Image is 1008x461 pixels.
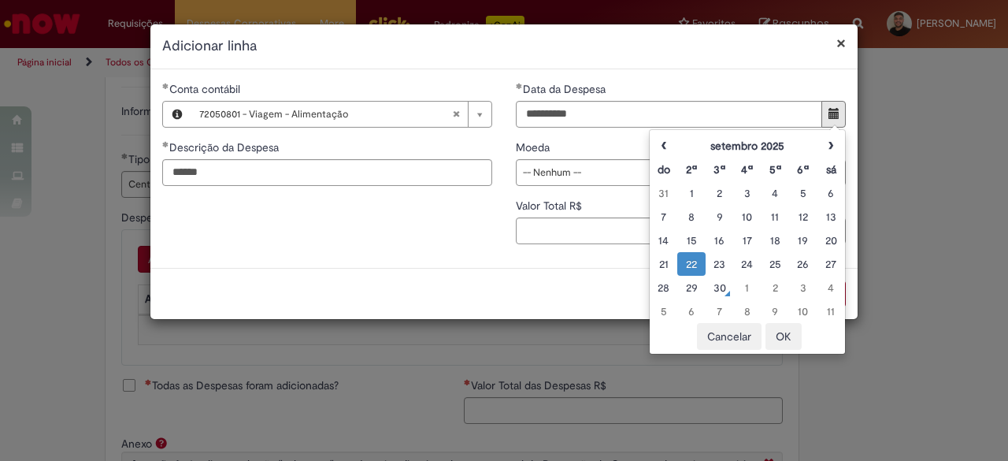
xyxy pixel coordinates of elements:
[817,134,845,158] th: Próximo mês
[654,185,673,201] div: 31 August 2025 Sunday
[765,280,785,296] div: 02 October 2025 Thursday
[821,256,841,272] div: 27 September 2025 Saturday
[677,134,817,158] th: setembro 2025. Alternar mês
[733,158,761,181] th: Quarta-feira
[793,256,813,272] div: 26 September 2025 Friday
[169,82,243,96] span: Necessários - Conta contábil
[765,303,785,319] div: 09 October 2025 Thursday
[654,209,673,225] div: 07 September 2025 Sunday
[649,129,846,355] div: Escolher data
[789,158,817,181] th: Sexta-feira
[654,256,673,272] div: 21 September 2025 Sunday
[681,232,701,248] div: 15 September 2025 Monday
[516,140,553,154] span: Moeda
[765,185,785,201] div: 04 September 2025 Thursday
[710,232,729,248] div: 16 September 2025 Tuesday
[737,185,757,201] div: 03 September 2025 Wednesday
[737,303,757,319] div: 08 October 2025 Wednesday
[523,82,609,96] span: Data da Despesa
[821,209,841,225] div: 13 September 2025 Saturday
[162,83,169,89] span: Obrigatório Preenchido
[793,303,813,319] div: 10 October 2025 Friday
[681,256,701,272] div: 22 September 2025 Monday foi selecionado
[821,185,841,201] div: 06 September 2025 Saturday
[163,102,191,127] button: Conta contábil, Visualizar este registro 72050801 - Viagem - Alimentação
[162,36,846,57] h2: Adicionar linha
[654,280,673,296] div: 28 September 2025 Sunday
[737,209,757,225] div: 10 September 2025 Wednesday
[793,280,813,296] div: 03 October 2025 Friday
[516,83,523,89] span: Obrigatório Preenchido
[821,280,841,296] div: 04 October 2025 Saturday
[681,280,701,296] div: 29 September 2025 Monday
[762,158,789,181] th: Quinta-feira
[650,158,677,181] th: Domingo
[681,303,701,319] div: 06 October 2025 Monday
[765,256,785,272] div: 25 September 2025 Thursday
[821,232,841,248] div: 20 September 2025 Saturday
[654,303,673,319] div: 05 October 2025 Sunday
[710,280,729,296] div: 30 September 2025 Tuesday
[523,160,813,185] span: -- Nenhum --
[710,303,729,319] div: 07 October 2025 Tuesday
[681,209,701,225] div: 08 September 2025 Monday
[793,185,813,201] div: 05 September 2025 Friday
[765,232,785,248] div: 18 September 2025 Thursday
[765,209,785,225] div: 11 September 2025 Thursday
[516,101,822,128] input: Data da Despesa 22 September 2025 Monday
[697,323,762,350] button: Cancelar
[706,158,733,181] th: Terça-feira
[162,159,492,186] input: Descrição da Despesa
[710,185,729,201] div: 02 September 2025 Tuesday
[681,185,701,201] div: 01 September 2025 Monday
[516,199,585,213] span: Valor Total R$
[650,134,677,158] th: Mês anterior
[654,232,673,248] div: 14 September 2025 Sunday
[817,158,845,181] th: Sábado
[821,101,846,128] button: Mostrar calendário para Data da Despesa
[169,140,282,154] span: Descrição da Despesa
[765,323,802,350] button: OK
[677,158,705,181] th: Segunda-feira
[516,217,846,244] input: Valor Total R$
[793,209,813,225] div: 12 September 2025 Friday
[199,102,452,127] span: 72050801 - Viagem - Alimentação
[444,102,468,127] abbr: Limpar campo Conta contábil
[162,141,169,147] span: Obrigatório Preenchido
[737,280,757,296] div: 01 October 2025 Wednesday
[710,256,729,272] div: 23 September 2025 Tuesday
[793,232,813,248] div: 19 September 2025 Friday
[710,209,729,225] div: 09 September 2025 Tuesday
[191,102,491,127] a: 72050801 - Viagem - AlimentaçãoLimpar campo Conta contábil
[737,232,757,248] div: 17 September 2025 Wednesday
[737,256,757,272] div: 24 September 2025 Wednesday
[821,303,841,319] div: 11 October 2025 Saturday
[836,35,846,51] button: Fechar modal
